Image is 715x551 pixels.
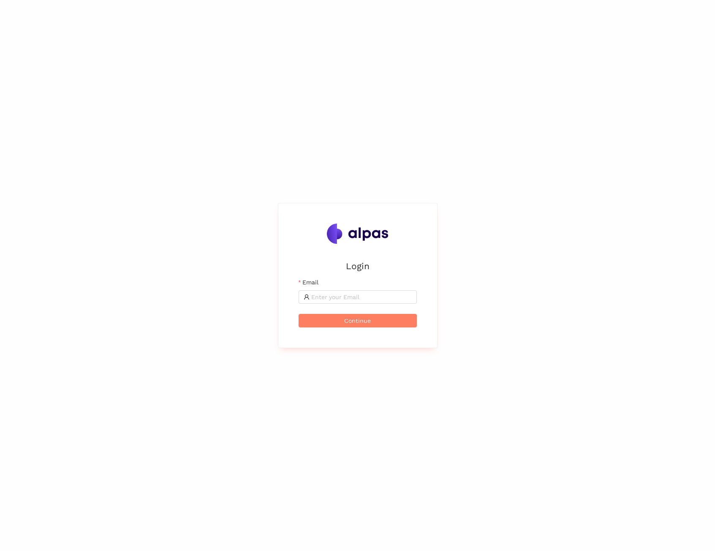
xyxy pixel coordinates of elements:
[299,259,417,273] h2: Login
[327,224,389,244] img: Alpas.ai Logo
[344,316,371,325] span: Continue
[299,314,417,327] button: Continue
[304,294,310,300] span: user
[311,292,412,302] input: Email
[299,278,318,287] label: Email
